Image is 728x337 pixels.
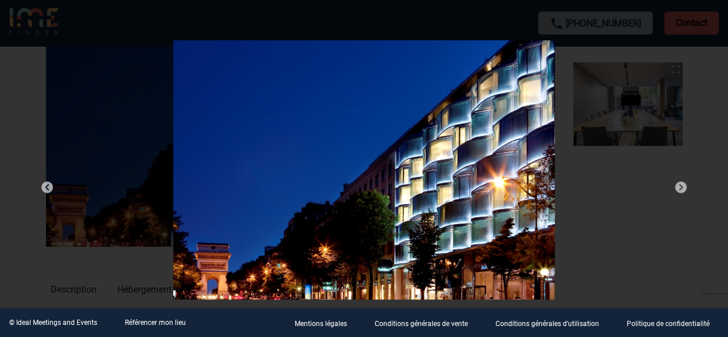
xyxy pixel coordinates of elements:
[496,320,599,328] p: Conditions générales d'utilisation
[295,320,347,328] p: Mentions légales
[125,319,186,327] a: Référencer mon lieu
[486,317,618,328] a: Conditions générales d'utilisation
[627,320,710,328] p: Politique de confidentialité
[285,317,365,328] a: Mentions légales
[618,317,728,328] a: Politique de confidentialité
[365,317,486,328] a: Conditions générales de vente
[375,320,468,328] p: Conditions générales de vente
[9,319,97,327] div: © Ideal Meetings and Events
